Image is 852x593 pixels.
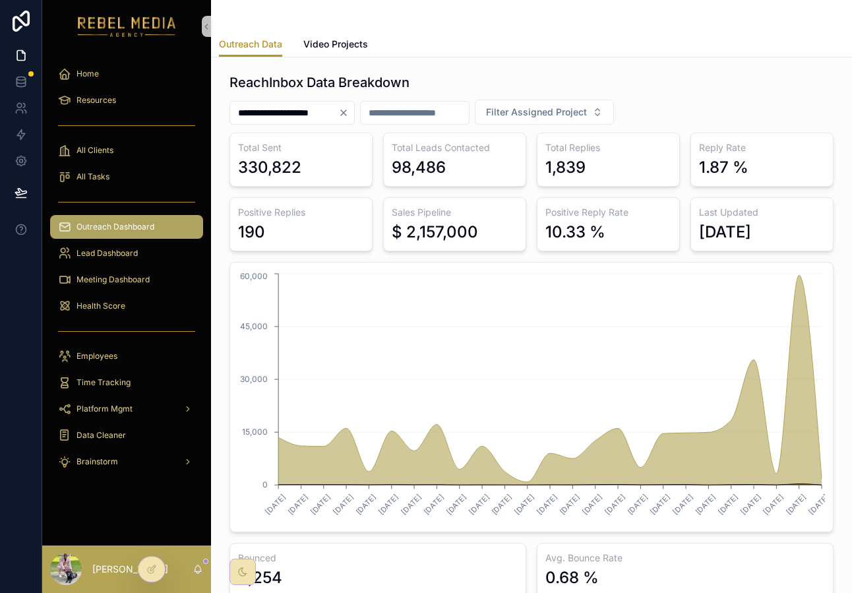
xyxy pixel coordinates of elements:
span: Lead Dashboard [76,248,138,259]
text: [DATE] [264,493,288,516]
h3: Total Leads Contacted [392,141,518,154]
h3: Total Sent [238,141,364,154]
text: [DATE] [603,493,626,516]
span: Meeting Dashboard [76,274,150,285]
a: Employees [50,344,203,368]
tspan: 30,000 [240,374,268,384]
text: [DATE] [309,493,332,516]
a: Outreach Dashboard [50,215,203,239]
text: [DATE] [762,493,785,516]
div: 98,486 [392,157,446,178]
h1: ReachInbox Data Breakdown [229,73,410,92]
h3: Positive Replies [238,206,364,219]
div: chart [238,270,825,524]
span: Platform Mgmt [76,404,133,414]
text: [DATE] [422,493,446,516]
h3: Total Replies [545,141,671,154]
text: [DATE] [377,493,400,516]
text: [DATE] [784,493,808,516]
a: Lead Dashboard [50,241,203,265]
button: Select Button [475,100,614,125]
text: [DATE] [558,493,582,516]
text: [DATE] [671,493,694,516]
tspan: 15,000 [242,427,268,437]
h3: Avg. Bounce Rate [545,551,825,565]
tspan: 0 [262,480,268,489]
div: scrollable content [42,53,211,491]
div: 190 [238,222,265,243]
span: Brainstorm [76,456,118,467]
text: [DATE] [806,493,830,516]
span: All Tasks [76,172,109,182]
span: Health Score [76,301,125,311]
span: All Clients [76,145,113,156]
span: Employees [76,351,117,361]
a: All Tasks [50,165,203,189]
a: Outreach Data [219,32,282,57]
tspan: 60,000 [240,271,268,281]
a: Brainstorm [50,450,203,474]
span: Data Cleaner [76,430,126,441]
span: Time Tracking [76,377,131,388]
div: [DATE] [699,222,751,243]
span: Home [76,69,99,79]
text: [DATE] [535,493,559,516]
a: Platform Mgmt [50,397,203,421]
text: [DATE] [354,493,378,516]
a: Health Score [50,294,203,318]
div: $ 2,157,000 [392,222,478,243]
text: [DATE] [512,493,536,516]
a: Home [50,62,203,86]
a: Meeting Dashboard [50,268,203,292]
div: 10.33 % [545,222,605,243]
a: Time Tracking [50,371,203,394]
div: 0.68 % [545,567,599,588]
a: Resources [50,88,203,112]
text: [DATE] [694,493,717,516]
text: [DATE] [331,493,355,516]
a: All Clients [50,139,203,162]
h3: Sales Pipeline [392,206,518,219]
h3: Reply Rate [699,141,825,154]
p: [PERSON_NAME] [92,563,168,576]
span: Outreach Dashboard [76,222,154,232]
text: [DATE] [399,493,423,516]
a: Video Projects [303,32,368,59]
h3: Last Updated [699,206,825,219]
div: 1,839 [545,157,586,178]
img: App logo [78,16,176,37]
button: Clear [338,108,354,118]
text: [DATE] [626,493,650,516]
text: [DATE] [444,493,468,516]
text: [DATE] [286,493,310,516]
span: Outreach Data [219,38,282,51]
div: 330,822 [238,157,301,178]
text: [DATE] [648,493,672,516]
text: [DATE] [716,493,740,516]
span: Video Projects [303,38,368,51]
text: [DATE] [739,493,762,516]
text: [DATE] [490,493,514,516]
text: [DATE] [467,493,491,516]
h3: Bounced [238,551,518,565]
text: [DATE] [580,493,604,516]
span: Filter Assigned Project [486,106,587,119]
tspan: 45,000 [240,321,268,331]
span: Resources [76,95,116,106]
a: Data Cleaner [50,423,203,447]
div: 2,254 [238,567,282,588]
h3: Positive Reply Rate [545,206,671,219]
div: 1.87 % [699,157,748,178]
